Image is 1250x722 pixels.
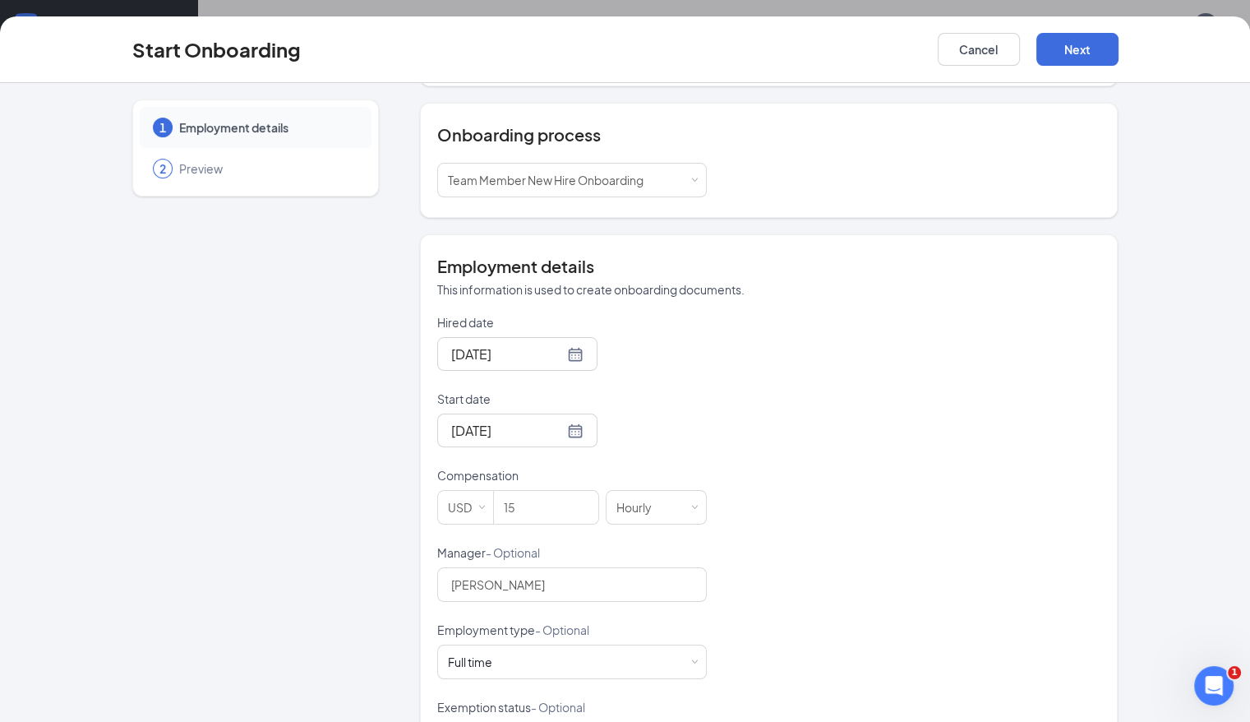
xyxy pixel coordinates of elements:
span: 1 [1228,666,1241,679]
p: Exemption status [437,699,707,715]
span: - Optional [535,622,589,637]
div: USD [448,491,483,524]
div: [object Object] [448,654,504,670]
h3: Start Onboarding [132,35,301,63]
span: 1 [159,119,166,136]
input: Aug 27, 2025 [451,344,564,364]
p: This information is used to create onboarding documents. [437,281,1101,298]
iframe: Intercom live chat [1194,666,1234,706]
input: Manager name [437,567,707,602]
span: 2 [159,160,166,177]
div: Hourly [616,491,663,524]
button: Next [1036,33,1119,66]
p: Compensation [437,467,707,484]
span: - Optional [486,545,540,560]
div: Full time [448,654,492,670]
p: Employment type [437,622,707,638]
h4: Employment details [437,255,1101,278]
span: Team Member New Hire Onboarding [448,173,643,187]
p: Manager [437,544,707,561]
h4: Onboarding process [437,123,1101,146]
div: [object Object] [448,164,655,197]
input: Amount [494,491,598,524]
button: Cancel [938,33,1020,66]
input: Sep 1, 2025 [451,420,564,441]
p: Hired date [437,314,707,331]
p: Start date [437,391,707,407]
span: - Optional [531,700,585,715]
span: Preview [179,160,355,177]
span: Employment details [179,119,355,136]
